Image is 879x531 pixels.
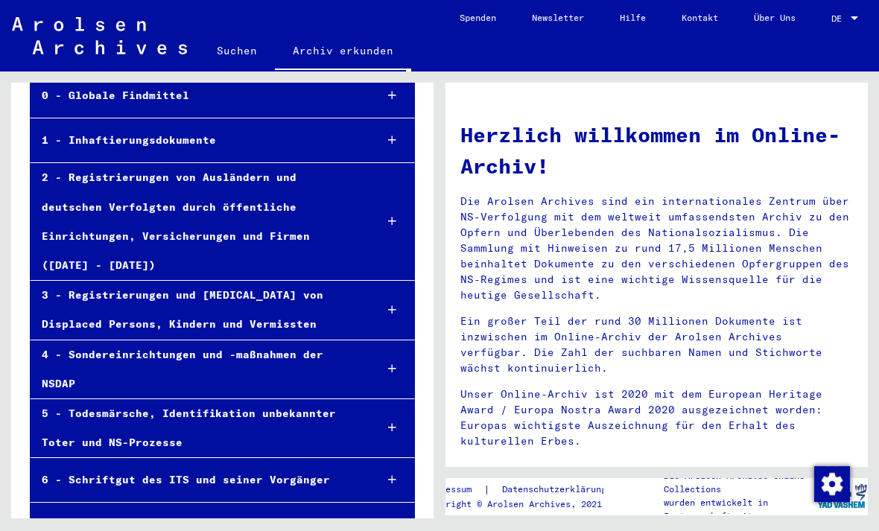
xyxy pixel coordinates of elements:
span: DE [831,13,848,24]
div: 4 - Sondereinrichtungen und -maßnahmen der NSDAP [31,340,363,398]
img: Arolsen_neg.svg [12,17,187,54]
div: 5 - Todesmärsche, Identifikation unbekannter Toter und NS-Prozesse [31,399,363,457]
a: Suchen [199,33,275,69]
p: wurden entwickelt in Partnerschaft mit [664,496,815,523]
p: Copyright © Arolsen Archives, 2021 [425,497,624,511]
p: Die Arolsen Archives sind ein internationales Zentrum über NS-Verfolgung mit dem weltweit umfasse... [460,194,853,303]
div: 6 - Schriftgut des ITS und seiner Vorgänger [31,465,363,495]
a: Datenschutzerklärung [490,482,624,497]
p: Unser Online-Archiv ist 2020 mit dem European Heritage Award / Europa Nostra Award 2020 ausgezeic... [460,387,853,449]
a: Archiv erkunden [275,33,411,71]
div: | [425,482,624,497]
h1: Herzlich willkommen im Online-Archiv! [460,119,853,182]
div: 0 - Globale Findmittel [31,81,363,110]
img: Zustimmung ändern [814,466,850,502]
p: Ein großer Teil der rund 30 Millionen Dokumente ist inzwischen im Online-Archiv der Arolsen Archi... [460,314,853,376]
a: Impressum [425,482,483,497]
div: 3 - Registrierungen und [MEDICAL_DATA] von Displaced Persons, Kindern und Vermissten [31,281,363,339]
div: 1 - Inhaftierungsdokumente [31,126,363,155]
div: 2 - Registrierungen von Ausländern und deutschen Verfolgten durch öffentliche Einrichtungen, Vers... [31,163,363,280]
p: Die Arolsen Archives Online-Collections [664,469,815,496]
